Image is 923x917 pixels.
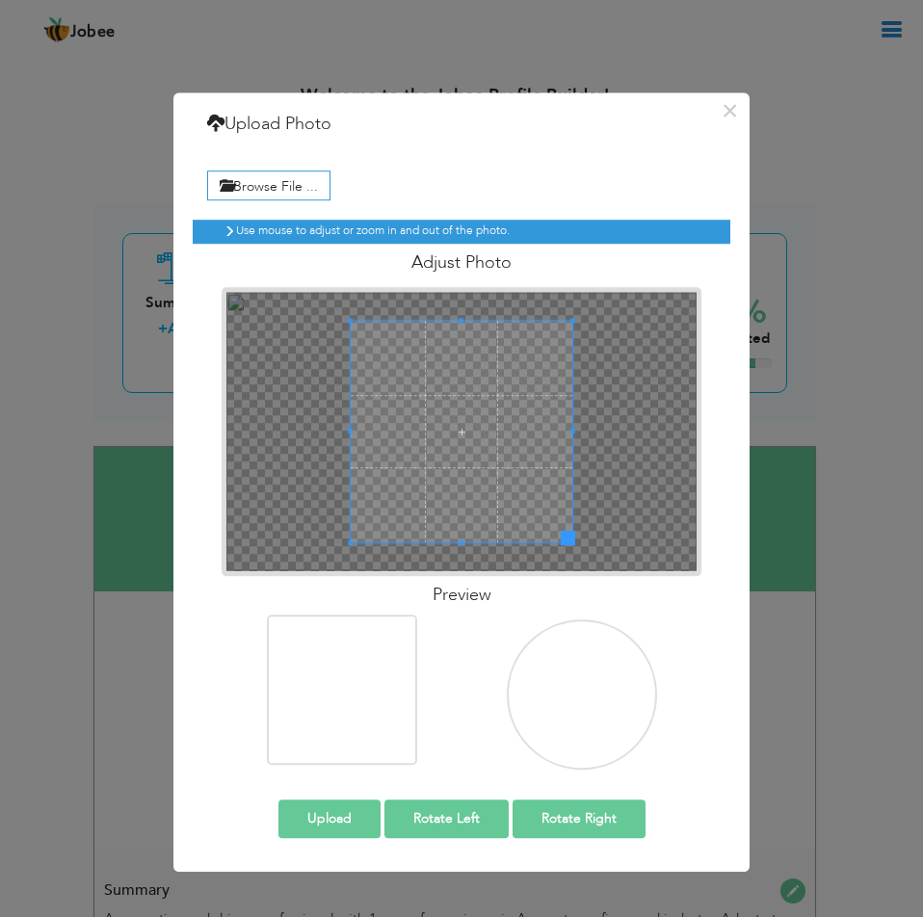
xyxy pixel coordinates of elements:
button: × [714,95,745,126]
img: afb80610-f4a8-4889-833c-c75c762fcc5a [424,603,743,791]
button: Rotate Left [384,800,509,839]
img: afb80610-f4a8-4889-833c-c75c762fcc5a [184,598,503,786]
h4: Adjust Photo [222,253,701,273]
label: Browse File ... [207,170,330,200]
h4: Upload Photo [207,112,331,137]
button: Upload [278,800,381,839]
h6: Use mouse to adjust or zoom in and out of the photo. [236,224,715,237]
button: Rotate Right [513,800,646,839]
h4: Preview [222,586,701,605]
